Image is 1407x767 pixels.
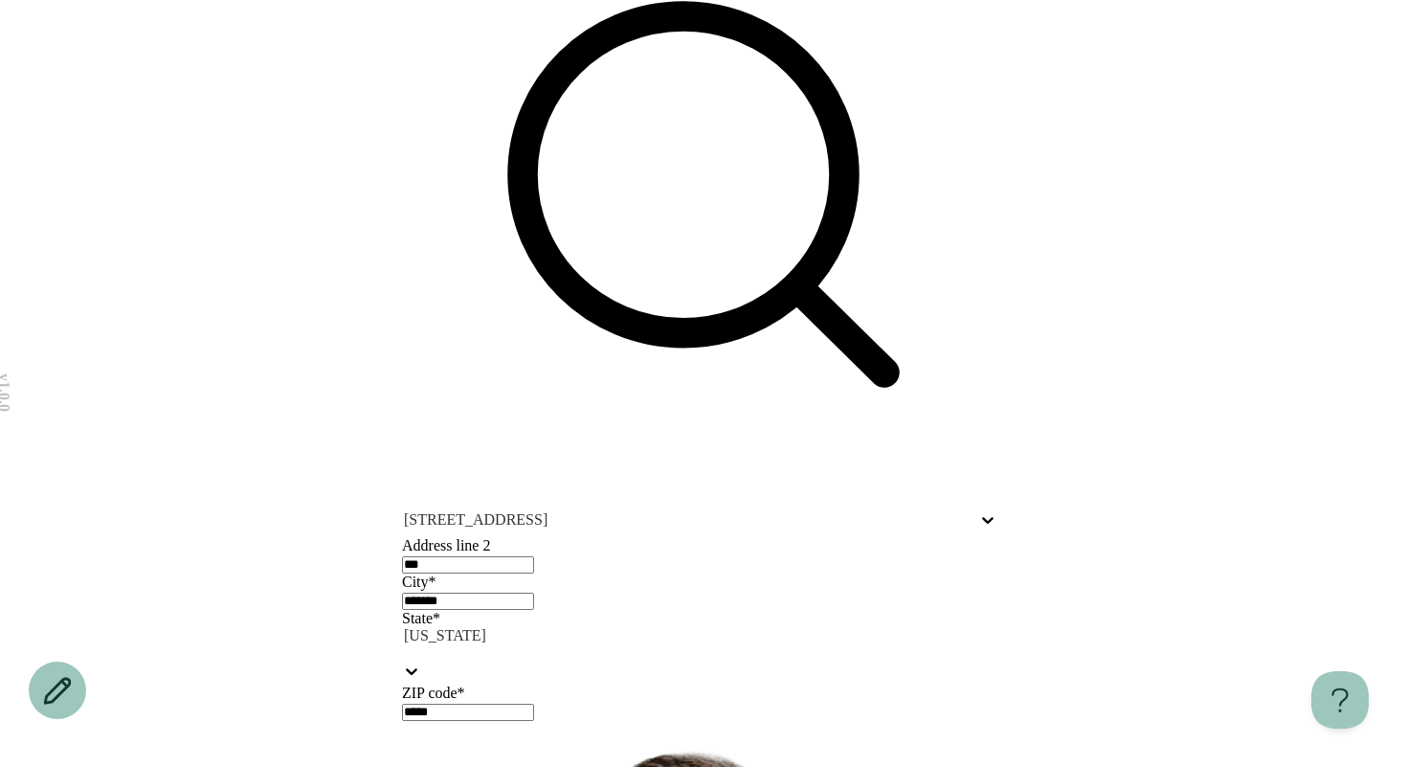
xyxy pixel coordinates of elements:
label: ZIP code* [402,685,465,701]
label: Address line 2 [402,537,490,553]
label: City* [402,574,436,590]
iframe: Help Scout Beacon - Open [1311,671,1369,729]
div: [US_STATE] [404,627,1003,644]
label: State* [402,610,440,626]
